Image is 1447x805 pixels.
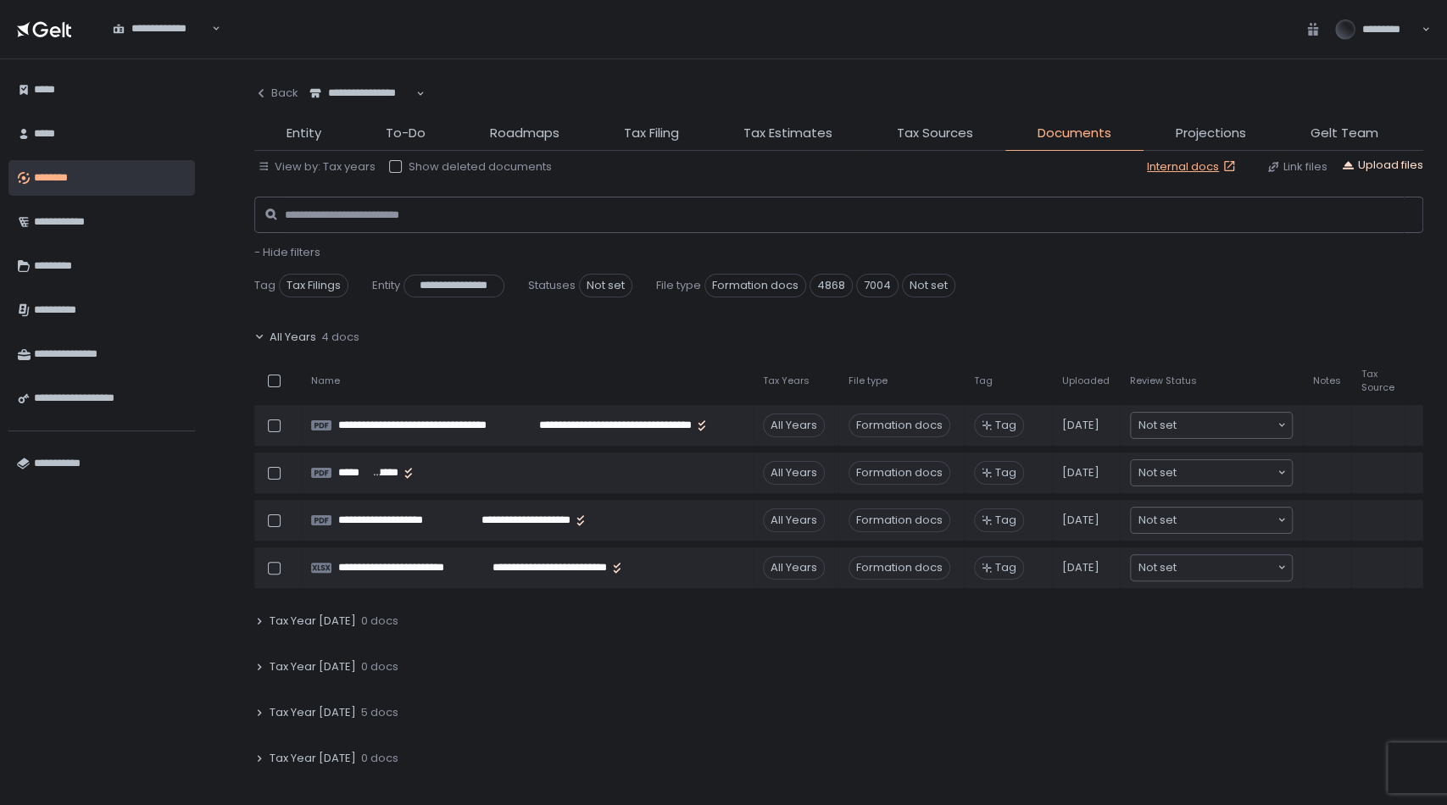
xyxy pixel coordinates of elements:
span: [DATE] [1062,418,1099,433]
span: Not set [579,274,632,297]
span: Tax Year [DATE] [270,751,356,766]
span: Tag [995,513,1016,528]
div: Back [254,86,298,101]
div: Search for option [1131,413,1292,438]
button: View by: Tax years [258,159,376,175]
div: Search for option [1131,460,1292,486]
span: [DATE] [1062,560,1099,575]
span: - Hide filters [254,244,320,260]
span: Tax Sources [897,124,973,143]
button: Upload files [1341,158,1423,173]
div: Search for option [1131,555,1292,580]
span: Tax Year [DATE] [270,705,356,720]
span: Tax Filing [624,124,679,143]
span: Not set [1138,512,1177,529]
span: Not set [1138,417,1177,434]
span: File type [849,375,888,387]
span: Notes [1313,375,1341,387]
span: Tag [974,375,993,387]
button: Link files [1266,159,1327,175]
div: All Years [763,508,825,532]
span: Tax Year [DATE] [270,613,356,629]
span: Tag [995,465,1016,480]
button: - Hide filters [254,245,320,260]
span: Tax Filings [279,274,348,297]
span: Entity [287,124,321,143]
span: Name [311,375,340,387]
div: Formation docs [849,508,950,532]
span: Review Status [1130,375,1197,387]
input: Search for option [1177,464,1276,481]
div: Formation docs [849,414,950,437]
span: 4 docs [321,330,359,345]
span: [DATE] [1062,513,1099,528]
button: Back [254,76,298,110]
span: Tag [254,278,275,293]
div: All Years [763,414,825,437]
span: Tax Source [1361,368,1394,393]
span: Not set [1138,464,1177,481]
span: [DATE] [1062,465,1099,480]
span: Uploaded [1062,375,1110,387]
span: 5 docs [361,705,398,720]
span: Tag [995,560,1016,575]
span: Tag [995,418,1016,433]
span: Not set [902,274,955,297]
span: All Years [270,330,316,345]
span: Not set [1138,559,1177,576]
div: Search for option [298,76,425,111]
div: Search for option [1131,508,1292,533]
input: Search for option [113,36,210,53]
span: 7004 [856,274,899,297]
div: Search for option [102,12,220,47]
input: Search for option [1177,512,1276,529]
span: To-Do [386,124,426,143]
span: Entity [372,278,400,293]
div: Formation docs [849,461,950,485]
input: Search for option [1177,559,1276,576]
input: Search for option [309,101,415,118]
a: Internal docs [1147,159,1239,175]
span: Documents [1038,124,1111,143]
div: All Years [763,461,825,485]
span: Tax Estimates [743,124,832,143]
span: Projections [1176,124,1246,143]
span: Tax Year [DATE] [270,659,356,675]
span: 0 docs [361,751,398,766]
div: All Years [763,556,825,580]
span: Formation docs [704,274,806,297]
span: 0 docs [361,659,398,675]
span: Roadmaps [490,124,559,143]
span: File type [656,278,701,293]
span: Gelt Team [1311,124,1378,143]
div: Formation docs [849,556,950,580]
span: 4868 [810,274,853,297]
span: Tax Years [763,375,810,387]
input: Search for option [1177,417,1276,434]
span: Statuses [528,278,576,293]
span: 0 docs [361,613,398,629]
